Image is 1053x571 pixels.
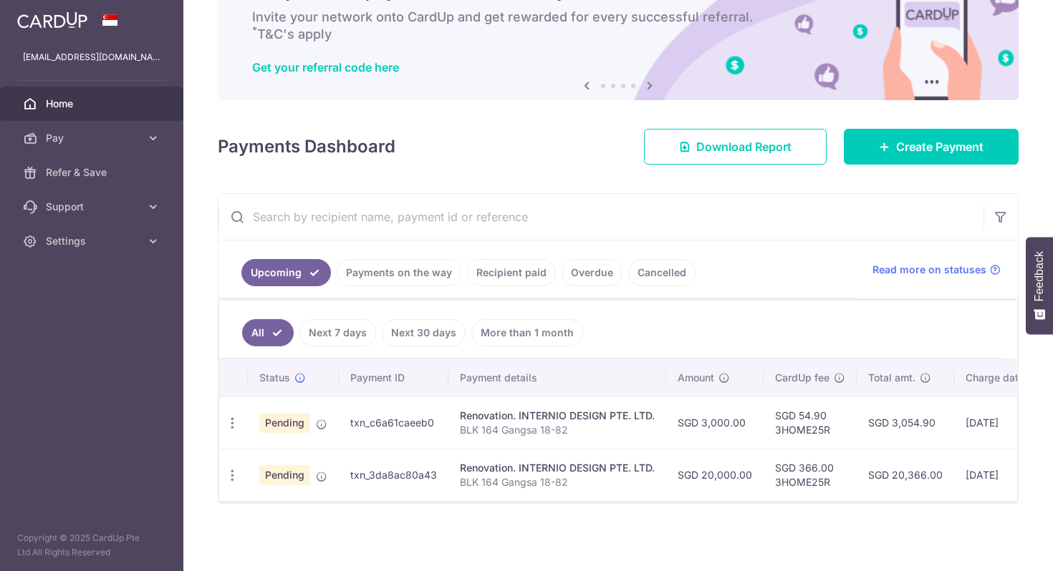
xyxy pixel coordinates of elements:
[218,134,395,160] h4: Payments Dashboard
[644,129,827,165] a: Download Report
[954,396,1052,449] td: [DATE]
[562,259,622,286] a: Overdue
[252,60,399,74] a: Get your referral code here
[857,396,954,449] td: SGD 3,054.90
[46,200,140,214] span: Support
[857,449,954,501] td: SGD 20,366.00
[46,234,140,248] span: Settings
[954,449,1052,501] td: [DATE]
[844,129,1019,165] a: Create Payment
[666,449,764,501] td: SGD 20,000.00
[299,319,376,346] a: Next 7 days
[218,194,984,240] input: Search by recipient name, payment id or reference
[46,165,140,180] span: Refer & Save
[339,359,448,396] th: Payment ID
[259,371,290,385] span: Status
[339,396,448,449] td: txn_c6a61caeeb0
[628,259,696,286] a: Cancelled
[764,449,857,501] td: SGD 366.00 3HOME25R
[339,449,448,501] td: txn_3da8ac80a43
[775,371,830,385] span: CardUp fee
[252,9,984,43] h6: Invite your network onto CardUp and get rewarded for every successful referral. T&C's apply
[467,259,556,286] a: Recipient paid
[460,423,655,437] p: BLK 164 Gangsa 18-82
[764,396,857,449] td: SGD 54.90 3HOME25R
[471,319,583,346] a: More than 1 month
[241,259,331,286] a: Upcoming
[46,97,140,111] span: Home
[460,409,655,423] div: Renovation. INTERNIO DESIGN PTE. LTD.
[678,371,714,385] span: Amount
[966,371,1024,385] span: Charge date
[1026,237,1053,334] button: Feedback - Show survey
[460,461,655,475] div: Renovation. INTERNIO DESIGN PTE. LTD.
[896,138,984,155] span: Create Payment
[872,263,1001,277] a: Read more on statuses
[448,359,666,396] th: Payment details
[666,396,764,449] td: SGD 3,000.00
[23,50,160,64] p: [EMAIL_ADDRESS][DOMAIN_NAME]
[1033,251,1046,301] span: Feedback
[872,263,986,277] span: Read more on statuses
[46,131,140,145] span: Pay
[460,475,655,489] p: BLK 164 Gangsa 18-82
[696,138,792,155] span: Download Report
[868,371,915,385] span: Total amt.
[17,11,87,29] img: CardUp
[382,319,466,346] a: Next 30 days
[259,413,310,433] span: Pending
[259,465,310,485] span: Pending
[337,259,461,286] a: Payments on the way
[242,319,294,346] a: All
